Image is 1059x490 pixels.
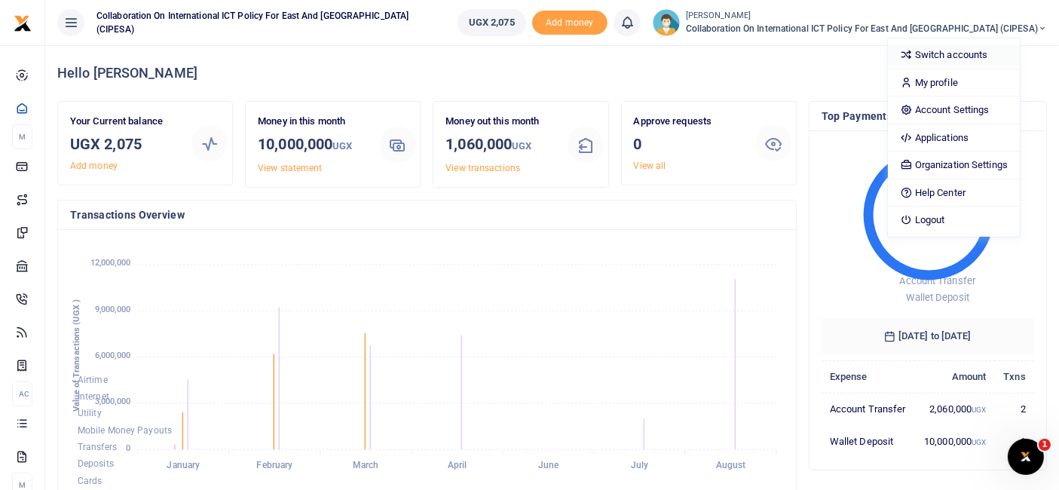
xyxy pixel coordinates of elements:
tspan: March [353,461,379,471]
th: Amount [915,361,995,394]
h4: Transactions Overview [70,207,784,223]
a: Add money [532,16,608,27]
tspan: June [538,461,559,471]
tspan: 6,000,000 [95,351,130,360]
a: Organization Settings [888,155,1020,176]
td: 10,000,000 [915,426,995,458]
a: Logout [888,210,1020,231]
td: 1 [995,426,1034,458]
span: Add money [532,11,608,35]
li: Ac [12,381,32,406]
p: Money in this month [258,114,367,130]
tspan: January [167,461,200,471]
a: View all [634,161,666,171]
tspan: 0 [126,443,130,453]
a: Help Center [888,182,1020,204]
tspan: February [256,461,292,471]
p: Money out this month [445,114,555,130]
h4: Hello [PERSON_NAME] [57,65,1047,81]
span: Collaboration on International ICT Policy For East and [GEOGRAPHIC_DATA] (CIPESA) [90,9,427,36]
tspan: 9,000,000 [95,305,130,314]
a: Switch accounts [888,44,1020,66]
td: Account Transfer [822,394,915,426]
iframe: Intercom live chat [1008,439,1044,475]
span: Mobile Money Payouts [78,425,172,436]
span: Cards [78,476,103,486]
li: Wallet ballance [451,9,532,36]
img: logo-small [14,14,32,32]
p: Approve requests [634,114,743,130]
h3: UGX 2,075 [70,133,179,155]
a: UGX 2,075 [458,9,526,36]
p: Your Current balance [70,114,179,130]
th: Txns [995,361,1034,394]
h4: Top Payments & Expenses [822,108,1034,124]
span: Collaboration on International ICT Policy For East and [GEOGRAPHIC_DATA] (CIPESA) [686,22,1047,35]
tspan: 12,000,000 [90,259,130,268]
td: 2 [995,394,1034,426]
tspan: July [631,461,648,471]
li: Toup your wallet [532,11,608,35]
img: profile-user [653,9,680,36]
small: UGX [972,438,986,446]
h6: [DATE] to [DATE] [822,318,1034,354]
th: Expense [822,361,915,394]
span: 1 [1039,439,1051,451]
td: 2,060,000 [915,394,995,426]
small: [PERSON_NAME] [686,10,1047,23]
span: Account Transfer [899,275,975,286]
tspan: 3,000,000 [95,397,130,407]
span: Wallet Deposit [906,292,969,303]
h3: 10,000,000 [258,133,367,158]
a: logo-small logo-large logo-large [14,17,32,28]
span: Airtime [78,375,108,385]
a: Account Settings [888,100,1020,121]
h3: 1,060,000 [445,133,555,158]
text: Value of Transactions (UGX ) [72,299,81,412]
a: View transactions [445,163,520,173]
li: M [12,124,32,149]
a: My profile [888,72,1020,93]
small: UGX [332,140,352,152]
span: Deposits [78,459,114,470]
span: Utility [78,409,102,419]
span: UGX 2,075 [469,15,515,30]
span: Transfers [78,442,117,452]
td: Wallet Deposit [822,426,915,458]
tspan: April [448,461,467,471]
a: Add money [70,161,118,171]
tspan: August [716,461,746,471]
span: Internet [78,391,109,402]
small: UGX [972,406,986,414]
small: UGX [512,140,531,152]
a: profile-user [PERSON_NAME] Collaboration on International ICT Policy For East and [GEOGRAPHIC_DAT... [653,9,1047,36]
a: View statement [258,163,322,173]
h3: 0 [634,133,743,155]
a: Applications [888,127,1020,149]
